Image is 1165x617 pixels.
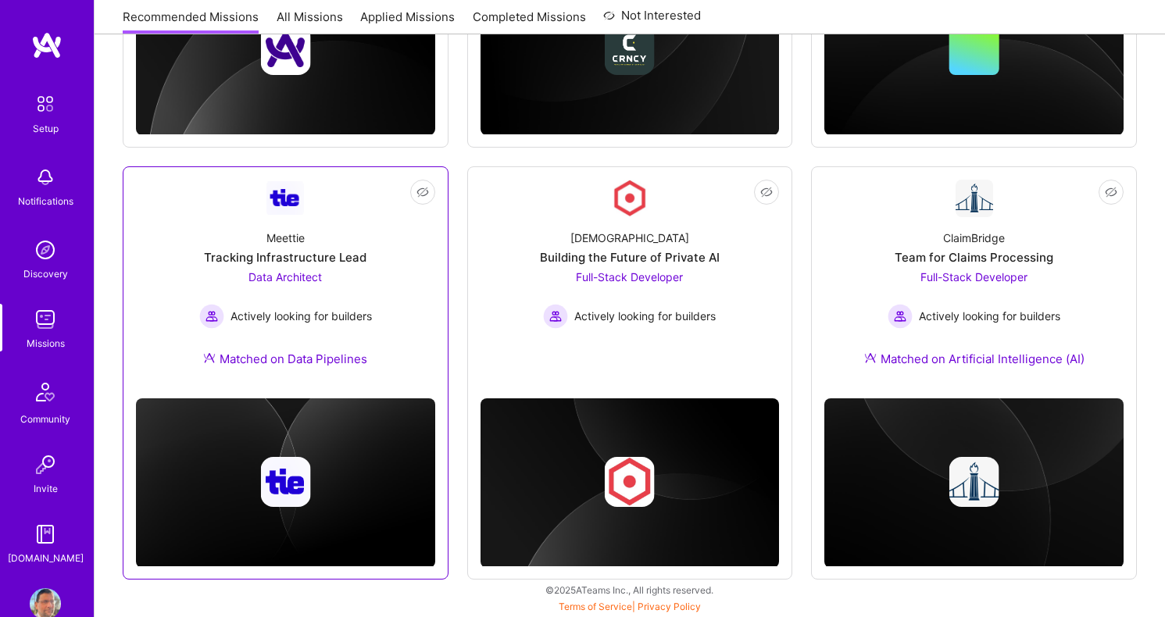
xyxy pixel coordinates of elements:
img: Actively looking for builders [199,304,224,329]
div: Notifications [18,193,73,209]
img: cover [481,398,780,568]
a: Company LogoClaimBridgeTeam for Claims ProcessingFull-Stack Developer Actively looking for builde... [824,180,1124,386]
i: icon EyeClosed [760,186,773,198]
img: bell [30,162,61,193]
img: cover [824,398,1124,568]
div: Building the Future of Private AI [540,249,720,266]
a: Privacy Policy [638,601,701,612]
img: Company logo [260,25,310,75]
img: teamwork [30,304,61,335]
img: Company logo [605,25,655,75]
div: Tracking Infrastructure Lead [204,249,366,266]
img: Company logo [605,457,655,507]
img: setup [29,87,62,120]
span: | [559,601,701,612]
img: Actively looking for builders [543,304,568,329]
span: Full-Stack Developer [576,270,683,284]
span: Actively looking for builders [919,308,1060,324]
img: Ateam Purple Icon [864,351,877,364]
span: Actively looking for builders [230,308,372,324]
div: Missions [27,335,65,351]
div: Community [20,411,70,427]
div: Discovery [23,266,68,282]
a: All Missions [277,9,343,34]
a: Terms of Service [559,601,632,612]
img: Ateam Purple Icon [203,351,216,364]
div: ClaimBridge [943,230,1005,246]
img: Company Logo [266,181,304,215]
i: icon EyeClosed [416,186,429,198]
a: Recommended Missions [123,9,259,34]
a: Company LogoMeettieTracking Infrastructure LeadData Architect Actively looking for buildersActive... [136,180,435,386]
div: © 2025 ATeams Inc., All rights reserved. [94,570,1165,609]
div: Invite [34,480,58,497]
div: Setup [33,120,59,137]
div: Matched on Data Pipelines [203,351,367,367]
span: Full-Stack Developer [920,270,1027,284]
div: Matched on Artificial Intelligence (AI) [864,351,1085,367]
img: Company logo [949,457,999,507]
a: Applied Missions [360,9,455,34]
img: logo [31,31,63,59]
img: cover [136,398,435,568]
div: [DEMOGRAPHIC_DATA] [570,230,689,246]
i: icon EyeClosed [1105,186,1117,198]
div: [DOMAIN_NAME] [8,550,84,566]
img: Invite [30,449,61,480]
span: Actively looking for builders [574,308,716,324]
div: Team for Claims Processing [895,249,1053,266]
img: Company Logo [611,180,649,217]
img: guide book [30,519,61,550]
img: Company logo [260,457,310,507]
div: Meettie [266,230,305,246]
a: Not Interested [603,6,701,34]
img: discovery [30,234,61,266]
img: Actively looking for builders [888,304,913,329]
span: Data Architect [248,270,322,284]
a: Company Logo[DEMOGRAPHIC_DATA]Building the Future of Private AIFull-Stack Developer Actively look... [481,180,780,367]
img: Company Logo [956,180,993,217]
img: Community [27,373,64,411]
a: Completed Missions [473,9,586,34]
